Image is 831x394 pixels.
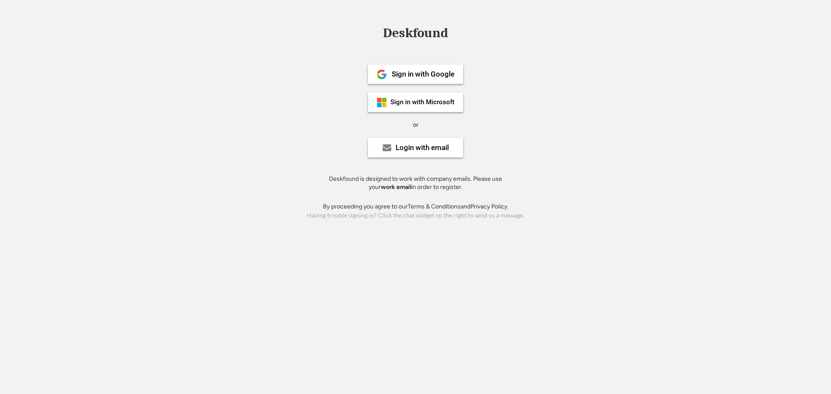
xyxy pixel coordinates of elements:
[381,183,411,191] strong: work email
[408,203,461,210] a: Terms & Conditions
[318,175,513,192] div: Deskfound is designed to work with company emails. Please use your in order to register.
[470,203,509,210] a: Privacy Policy.
[379,26,452,40] div: Deskfound
[396,144,449,151] div: Login with email
[377,69,387,80] img: 1024px-Google__G__Logo.svg.png
[377,97,387,108] img: ms-symbollockup_mssymbol_19.png
[323,202,509,211] div: By proceeding you agree to our and
[392,70,454,78] div: Sign in with Google
[413,121,419,129] div: or
[390,99,454,106] div: Sign in with Microsoft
